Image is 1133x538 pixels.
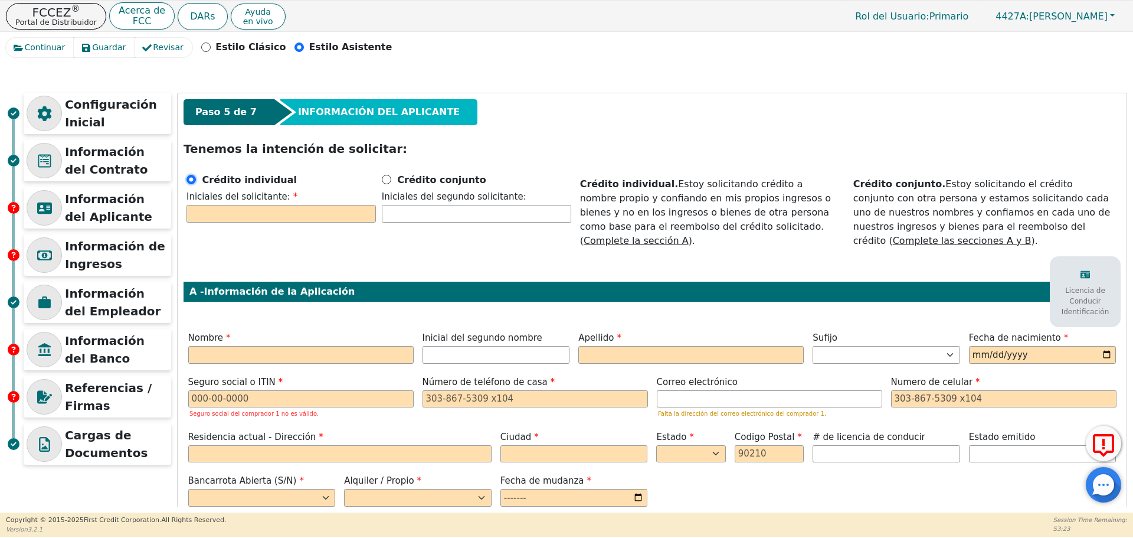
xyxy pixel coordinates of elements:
[65,332,168,367] p: Información del Banco
[983,7,1127,25] button: 4427A:[PERSON_NAME]
[423,390,648,408] input: 303-867-5309 x104
[891,377,980,387] span: Numero de celular
[65,143,168,178] p: Información del Contrato
[65,190,168,226] p: Información del Aplicante
[891,390,1116,408] input: 303-867-5309 x104
[24,329,171,370] div: Información del Banco
[1059,285,1112,317] p: Licencia de Conducir Identificación
[65,237,168,273] p: Información de Ingresos
[969,432,1036,442] span: Estado emitido
[423,377,555,387] span: Número de teléfono de casa
[109,2,175,30] button: Acerca deFCC
[500,489,648,507] input: YYYY-MM-DD
[996,11,1108,22] span: [PERSON_NAME]
[71,4,80,14] sup: ®
[843,5,980,28] a: Rol del Usuario:Primario
[15,18,97,26] p: Portal de Distribuidor
[996,11,1029,22] span: 4427A:
[813,432,925,442] span: # de licencia de conducir
[153,41,184,54] span: Revisar
[382,191,526,202] span: Iniciales del segundo solicitante:
[580,177,841,248] div: Estoy solicitando crédito a nombre propio y confiando en mis propios ingresos o bienes y no en lo...
[188,377,283,387] span: Seguro social o ITIN
[843,5,980,28] p: Primario
[24,282,171,323] div: Información del Empleador
[202,174,297,185] b: Crédito individual
[6,516,226,526] p: Copyright © 2015- 2025 First Credit Corporation.
[186,191,297,202] span: Iniciales del solicitante:
[15,6,97,18] p: FCCEZ
[65,96,168,131] p: Configuración Inicial
[65,285,168,320] p: Información del Empleador
[24,376,171,418] div: Referencias / Firmas
[500,432,539,442] span: Ciudad
[24,187,171,229] div: Información del Aplicante
[580,178,679,190] strong: Crédito individual.
[969,332,1068,343] span: Fecha de nacimiento
[813,332,837,343] span: Sufijo
[195,105,257,119] span: Paso 5 de 7
[65,379,168,415] p: Referencias / Firmas
[893,235,1032,246] u: Complete las secciones A y B
[1086,426,1121,461] button: Reportar Error a FCC
[656,432,694,442] span: Estado
[969,346,1116,364] input: YYYY-MM-DD
[735,432,802,442] span: Codigo Postal
[24,140,171,181] div: Información del Contrato
[25,41,66,54] span: Continuar
[119,17,165,26] p: FCC
[853,178,945,190] strong: Crédito conjunto.
[578,332,621,343] span: Apellido
[243,17,273,26] span: en vivo
[231,4,286,30] button: Ayudaen vivo
[298,105,460,119] span: INFORMACIÓN DEL APLICANTE
[6,525,226,534] p: Version 3.2.1
[215,40,286,54] p: Estilo Clásico
[1053,516,1127,524] p: Session Time Remaining:
[135,38,193,57] button: Revisar
[24,423,171,465] div: Cargas de Documentos
[6,38,74,57] button: Continuar
[24,93,171,134] div: Configuración Inicial
[423,332,542,343] span: Inicial del segundo nombre
[24,234,171,276] div: Información de Ingresos
[188,332,231,343] span: Nombre
[1053,524,1127,533] p: 53:23
[500,475,591,486] span: Fecha de mudanza
[189,285,1115,299] p: A - Información de la Aplicación
[853,177,1115,248] div: Estoy solicitando el crédito conjunto con otra persona y estamos solicitando cada uno de nuestros...
[92,41,126,54] span: Guardar
[243,7,273,17] span: Ayuda
[65,426,168,462] p: Cargas de Documentos
[344,475,421,486] span: Alquiler / Propio
[188,475,304,486] span: Bancarrota Abierta (S/N)
[74,38,135,57] button: Guardar
[584,235,689,246] u: Complete la sección A
[6,3,106,30] button: FCCEZ®Portal de Distribuidor
[161,516,226,524] span: All Rights Reserved.
[188,390,414,408] input: 000-00-0000
[309,40,392,54] p: Estilo Asistente
[735,445,804,463] input: 90210
[188,432,323,442] span: Residencia actual - Dirección
[658,410,880,417] p: Falta la dirección del correo electrónico del comprador 1.
[189,410,412,417] p: Seguro social del comprador 1 no es válido.
[184,140,1121,158] p: Tenemos la intención de solicitar:
[119,6,165,15] p: Acerca de
[178,3,227,30] button: DARs
[657,377,738,387] span: Correo electrónico
[855,11,929,22] span: Rol del Usuario :
[397,174,486,185] b: Crédito conjunto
